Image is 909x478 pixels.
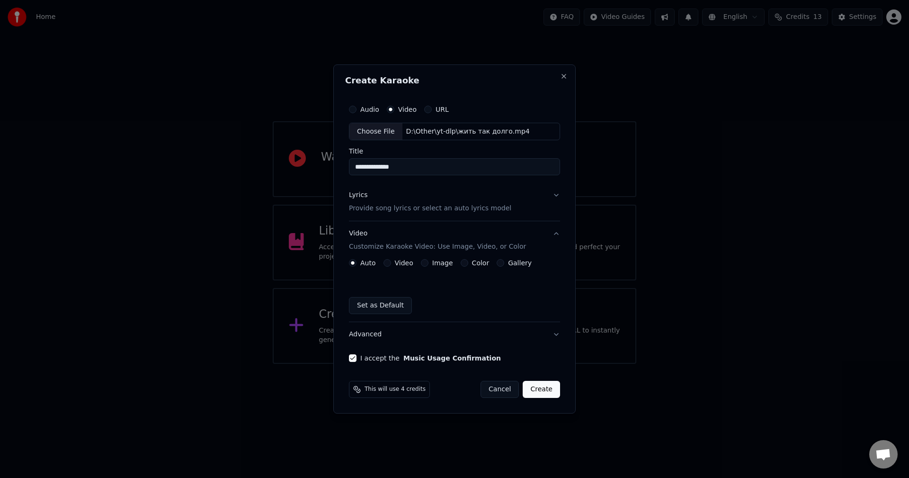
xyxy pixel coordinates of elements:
[349,123,402,140] div: Choose File
[349,259,560,322] div: VideoCustomize Karaoke Video: Use Image, Video, or Color
[349,222,560,260] button: VideoCustomize Karaoke Video: Use Image, Video, or Color
[432,260,453,266] label: Image
[349,242,526,252] p: Customize Karaoke Video: Use Image, Video, or Color
[365,386,426,393] span: This will use 4 credits
[472,260,490,266] label: Color
[349,297,412,314] button: Set as Default
[360,106,379,113] label: Audio
[523,381,560,398] button: Create
[360,355,501,361] label: I accept the
[402,127,534,136] div: D:\Other\yt-dlp\жить так долго.mp4
[403,355,501,361] button: I accept the
[395,260,413,266] label: Video
[360,260,376,266] label: Auto
[508,260,532,266] label: Gallery
[349,148,560,155] label: Title
[349,204,511,214] p: Provide song lyrics or select an auto lyrics model
[349,322,560,347] button: Advanced
[349,229,526,252] div: Video
[345,76,564,85] h2: Create Karaoke
[481,381,519,398] button: Cancel
[349,191,367,200] div: Lyrics
[398,106,417,113] label: Video
[436,106,449,113] label: URL
[349,183,560,221] button: LyricsProvide song lyrics or select an auto lyrics model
